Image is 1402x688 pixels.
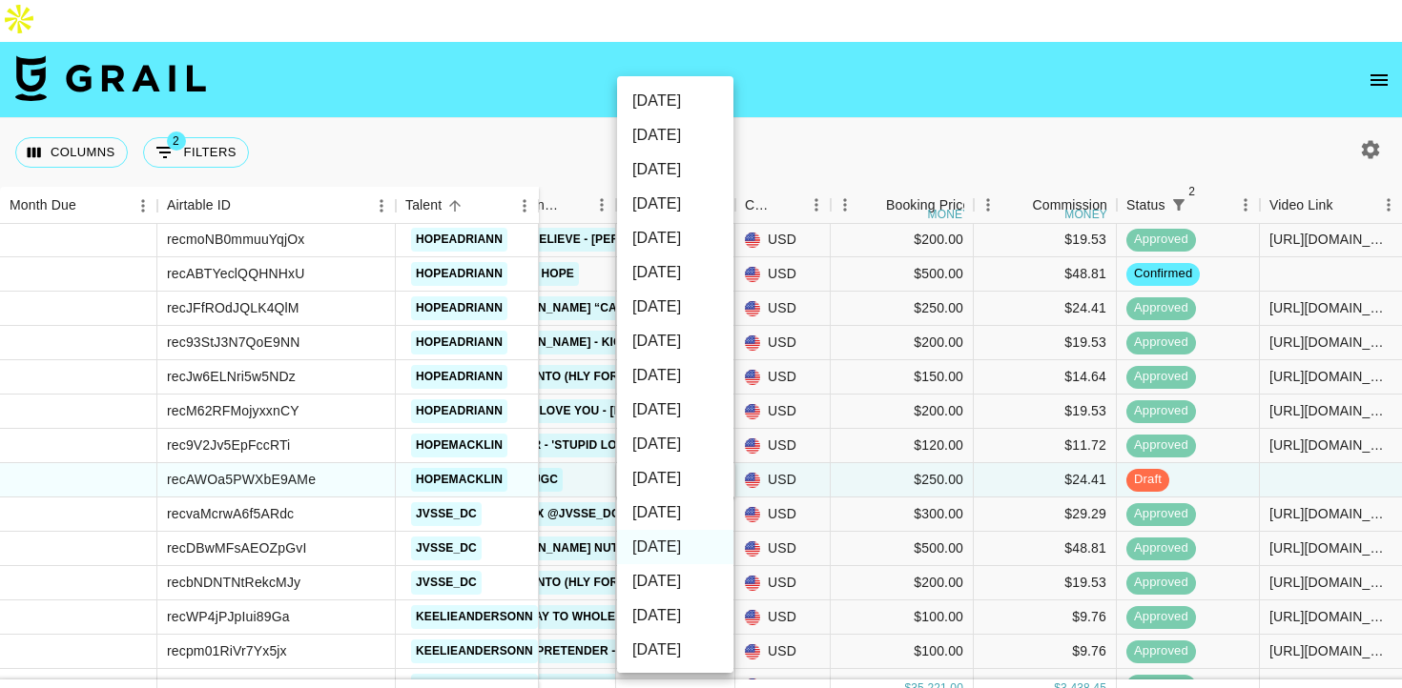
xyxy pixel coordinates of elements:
[617,84,733,118] li: [DATE]
[617,393,733,427] li: [DATE]
[617,633,733,667] li: [DATE]
[617,187,733,221] li: [DATE]
[617,118,733,152] li: [DATE]
[617,255,733,290] li: [DATE]
[617,496,733,530] li: [DATE]
[617,530,733,564] li: [DATE]
[617,221,733,255] li: [DATE]
[617,564,733,598] li: [DATE]
[617,461,733,496] li: [DATE]
[617,598,733,633] li: [DATE]
[617,290,733,324] li: [DATE]
[617,427,733,461] li: [DATE]
[617,152,733,187] li: [DATE]
[617,358,733,393] li: [DATE]
[617,324,733,358] li: [DATE]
